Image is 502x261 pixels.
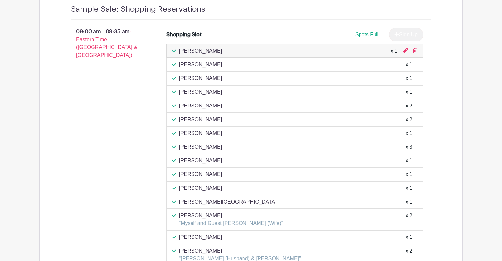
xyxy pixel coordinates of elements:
div: x 1 [406,171,412,178]
div: x 1 [406,233,412,241]
p: "Myself and Guest [PERSON_NAME] (Wife)" [179,220,283,227]
p: [PERSON_NAME] [179,171,222,178]
p: [PERSON_NAME][GEOGRAPHIC_DATA] [179,198,276,206]
p: [PERSON_NAME] [179,247,301,255]
p: [PERSON_NAME] [179,102,222,110]
p: [PERSON_NAME] [179,184,222,192]
div: x 1 [391,47,397,55]
div: Shopping Slot [166,31,202,39]
p: [PERSON_NAME] [179,47,222,55]
div: x 2 [406,116,412,123]
p: 09:00 am - 09:35 am [60,25,156,62]
p: [PERSON_NAME] [179,129,222,137]
div: x 2 [406,212,412,227]
div: x 1 [406,184,412,192]
p: [PERSON_NAME] [179,61,222,69]
div: x 1 [406,74,412,82]
p: [PERSON_NAME] [179,74,222,82]
div: x 1 [406,61,412,69]
p: [PERSON_NAME] [179,88,222,96]
p: [PERSON_NAME] [179,212,283,220]
p: [PERSON_NAME] [179,157,222,165]
span: - Eastern Time ([GEOGRAPHIC_DATA] & [GEOGRAPHIC_DATA]) [76,29,137,58]
span: Spots Full [355,32,378,37]
div: x 1 [406,157,412,165]
div: x 1 [406,129,412,137]
div: x 3 [406,143,412,151]
p: [PERSON_NAME] [179,233,222,241]
p: [PERSON_NAME] [179,116,222,123]
div: x 2 [406,102,412,110]
h4: Sample Sale: Shopping Reservations [71,5,205,14]
div: x 1 [406,198,412,206]
div: x 1 [406,88,412,96]
p: [PERSON_NAME] [179,143,222,151]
